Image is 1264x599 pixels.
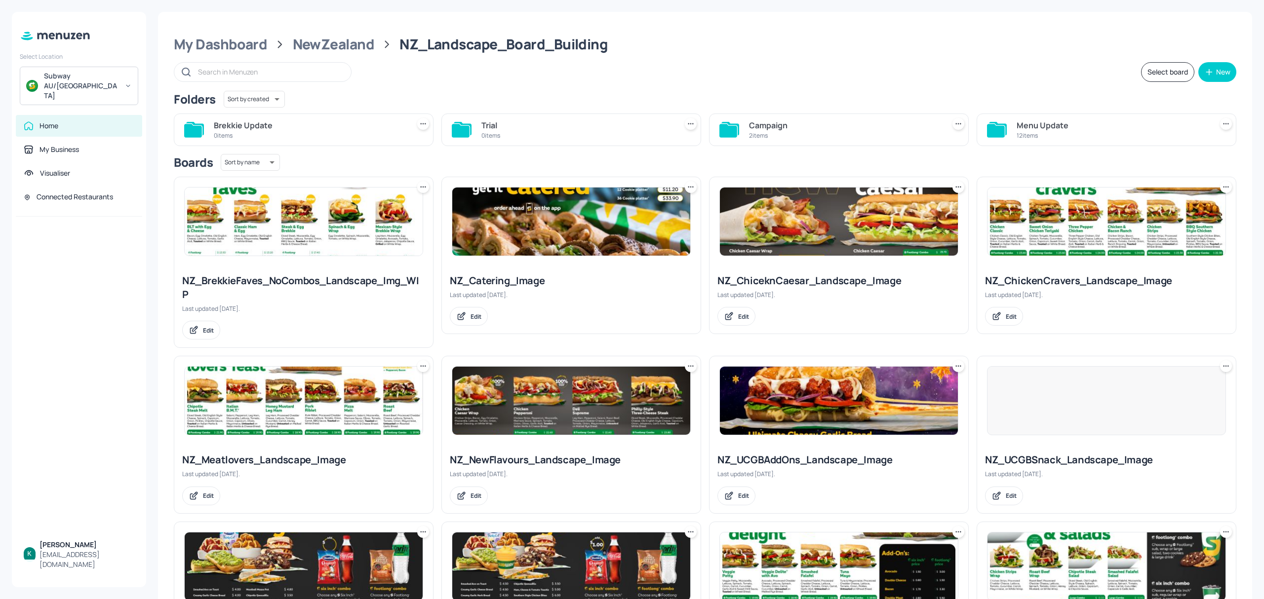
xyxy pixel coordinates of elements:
[20,52,138,61] div: Select Location
[182,470,425,478] div: Last updated [DATE].
[174,154,213,170] div: Boards
[985,453,1228,467] div: NZ_UCGBSnack_Landscape_Image
[717,470,960,478] div: Last updated [DATE].
[985,470,1228,478] div: Last updated [DATE].
[24,547,36,559] img: ACg8ocKBIlbXoTTzaZ8RZ_0B6YnoiWvEjOPx6MQW7xFGuDwnGH3hbQ=s96-c
[198,65,341,79] input: Search in Menuzen
[37,192,113,202] div: Connected Restaurants
[39,540,134,550] div: [PERSON_NAME]
[452,367,690,435] img: 2025-07-17-1752717029440voawls89nb.jpeg
[182,453,425,467] div: NZ_Meatlovers_Landscape_Image
[1006,491,1017,500] div: Edit
[40,168,70,178] div: Visualiser
[987,187,1225,256] img: 2025-07-15-1752542164052882jrz1hy5r.jpeg
[26,80,38,92] img: avatar
[717,274,960,288] div: NZ_ChiceknCaesar_Landscape_Image
[182,274,425,301] div: NZ_BrekkieFaves_NoCombos_Landscape_Img_WIP
[44,71,118,101] div: Subway AU/[GEOGRAPHIC_DATA]
[182,304,425,313] div: Last updated [DATE].
[720,187,958,256] img: 2025-07-15-1752554207385iyeg9sgfemd.jpeg
[1006,312,1017,321] div: Edit
[39,550,134,569] div: [EMAIL_ADDRESS][DOMAIN_NAME]
[749,119,941,131] div: Campaign
[481,119,673,131] div: Trial
[293,36,374,53] div: NewZealand
[717,453,960,467] div: NZ_UCGBAddOns_Landscape_Image
[738,491,749,500] div: Edit
[450,453,693,467] div: NZ_NewFlavours_Landscape_Image
[39,145,79,154] div: My Business
[450,274,693,288] div: NZ_Catering_Image
[1141,62,1194,82] button: Select board
[39,121,58,131] div: Home
[185,367,423,435] img: 2025-07-02-1751430481948bzlgep1s3fh.jpeg
[1017,119,1208,131] div: Menu Update
[1216,69,1230,75] div: New
[720,367,958,435] img: 2025-07-02-1751420187805petwcbsbd9.jpeg
[399,36,607,53] div: NZ_Landscape_Board_Building
[452,187,690,256] img: 2025-07-16-1752628906277ax8q84zcqxf.jpeg
[985,274,1228,288] div: NZ_ChickenCravers_Landscape_Image
[738,312,749,321] div: Edit
[214,131,405,140] div: 0 items
[174,36,267,53] div: My Dashboard
[203,326,214,335] div: Edit
[481,131,673,140] div: 0 items
[174,91,216,107] div: Folders
[450,291,693,299] div: Last updated [DATE].
[224,89,285,109] div: Sort by created
[749,131,941,140] div: 2 items
[717,291,960,299] div: Last updated [DATE].
[221,152,280,172] div: Sort by name
[471,491,481,500] div: Edit
[450,470,693,478] div: Last updated [DATE].
[985,291,1228,299] div: Last updated [DATE].
[1017,131,1208,140] div: 12 items
[203,491,214,500] div: Edit
[185,187,423,256] img: 2025-08-13-1755052943531tuvh3blhx1.jpeg
[1198,62,1236,82] button: New
[214,119,405,131] div: Brekkie Update
[471,312,481,321] div: Edit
